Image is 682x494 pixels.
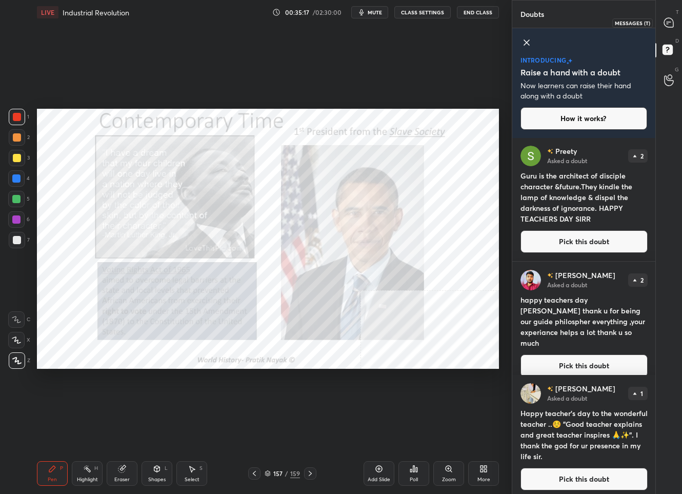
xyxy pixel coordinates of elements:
[60,466,63,471] div: P
[512,138,656,494] div: grid
[48,477,57,482] div: Pen
[477,477,490,482] div: More
[640,390,643,397] p: 1
[520,294,648,348] h4: happy teachers day [PERSON_NAME] thank u for being our guide philospher everything ,your experian...
[555,271,615,280] p: [PERSON_NAME]
[290,469,300,478] div: 159
[675,37,679,45] p: D
[114,477,130,482] div: Eraser
[547,149,553,154] img: no-rating-badge.077c3623.svg
[394,6,451,18] button: CLASS SETTINGS
[520,146,541,166] img: 071ae2d80005410bac379f910802500f.21385329_3
[8,191,30,207] div: 5
[199,466,203,471] div: S
[675,66,679,73] p: G
[612,18,653,28] div: Messages (T)
[442,477,456,482] div: Zoom
[8,311,30,328] div: C
[410,477,418,482] div: Poll
[368,477,390,482] div: Add Slide
[547,386,553,392] img: no-rating-badge.077c3623.svg
[555,147,577,155] p: Preety
[640,277,643,283] p: 2
[520,66,620,78] h5: Raise a hand with a doubt
[676,8,679,16] p: T
[351,6,388,18] button: mute
[285,470,288,477] div: /
[9,232,30,248] div: 7
[273,470,283,477] div: 157
[567,62,569,65] img: small-star.76a44327.svg
[520,57,567,63] p: introducing
[37,6,58,18] div: LIVE
[520,81,648,101] p: Now learners can raise their hand along with a doubt
[555,385,615,393] p: [PERSON_NAME]
[9,109,29,125] div: 1
[547,273,553,279] img: no-rating-badge.077c3623.svg
[547,281,587,289] p: Asked a doubt
[520,270,541,290] img: 430370e345954c7cb52523009576dee6.jpg
[9,352,30,369] div: Z
[640,153,643,159] p: 2
[520,170,648,224] h4: Guru is the architect of disciple character &future.They kindle the lamp of knowledge & dispel th...
[185,477,199,482] div: Select
[8,211,30,228] div: 6
[9,150,30,166] div: 3
[8,170,30,187] div: 4
[148,477,166,482] div: Shapes
[547,394,587,402] p: Asked a doubt
[520,107,648,130] button: How it works?
[512,1,552,28] p: Doubts
[368,9,382,16] span: mute
[520,230,648,253] button: Pick this doubt
[520,468,648,490] button: Pick this doubt
[520,408,648,462] h4: Happy teacher's day to the wonderful teacher ..☺️ "Good teacher explains and great teacher inspir...
[63,8,129,17] h4: Industrial Revolution
[568,58,572,63] img: large-star.026637fe.svg
[547,156,587,165] p: Asked a doubt
[77,477,98,482] div: Highlight
[520,354,648,377] button: Pick this doubt
[94,466,98,471] div: H
[165,466,168,471] div: L
[9,129,30,146] div: 2
[520,383,541,404] img: fcbc07c742924cf89085d52a4c8b4b08.jpg
[457,6,499,18] button: End Class
[8,332,30,348] div: X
